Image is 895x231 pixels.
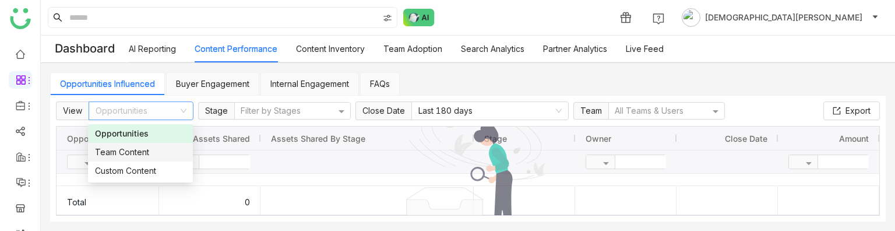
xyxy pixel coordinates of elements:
div: 0 [170,187,250,218]
nz-option-item: Team Content [88,143,193,162]
a: Buyer Engagement [176,79,249,89]
span: View [56,101,89,120]
a: Content Performance [195,44,277,54]
span: Stage [198,102,234,120]
span: Amount [839,134,869,143]
img: logo [10,8,31,29]
a: Partner Analytics [543,44,607,54]
nz-option-item: Opportunities [88,124,193,143]
div: Total [67,187,149,218]
div: Opportunities [95,127,186,140]
span: Export [845,104,871,117]
span: Close Date [355,101,411,120]
a: Content Inventory [296,44,365,54]
nz-select-item: Last 180 days [418,102,562,120]
img: help.svg [653,13,664,24]
span: Opportunity Name [67,134,139,143]
span: Stage [484,134,507,143]
a: AI Reporting [129,44,176,54]
button: Export [823,101,880,120]
div: Team Content [95,146,186,159]
span: Assets Shared [193,134,250,143]
img: search-type.svg [383,13,392,23]
span: [DEMOGRAPHIC_DATA][PERSON_NAME] [705,11,862,24]
img: avatar [682,8,700,27]
img: ask-buddy-normal.svg [403,9,435,26]
a: Live Feed [626,44,664,54]
a: Team Adoption [383,44,442,54]
span: Assets Shared by Stage [271,134,365,143]
span: Team [580,106,602,116]
a: Internal Engagement [270,79,349,89]
nz-select-item: Opportunities [96,102,186,120]
a: Opportunities Influenced [60,79,155,89]
span: Owner [586,134,611,143]
a: Search Analytics [461,44,524,54]
span: Close Date [725,134,767,143]
div: Custom Content [95,164,186,177]
a: FAQs [370,79,390,89]
nz-option-item: Custom Content [88,162,193,180]
button: [DEMOGRAPHIC_DATA][PERSON_NAME] [679,8,881,27]
div: Dashboard [41,36,129,62]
